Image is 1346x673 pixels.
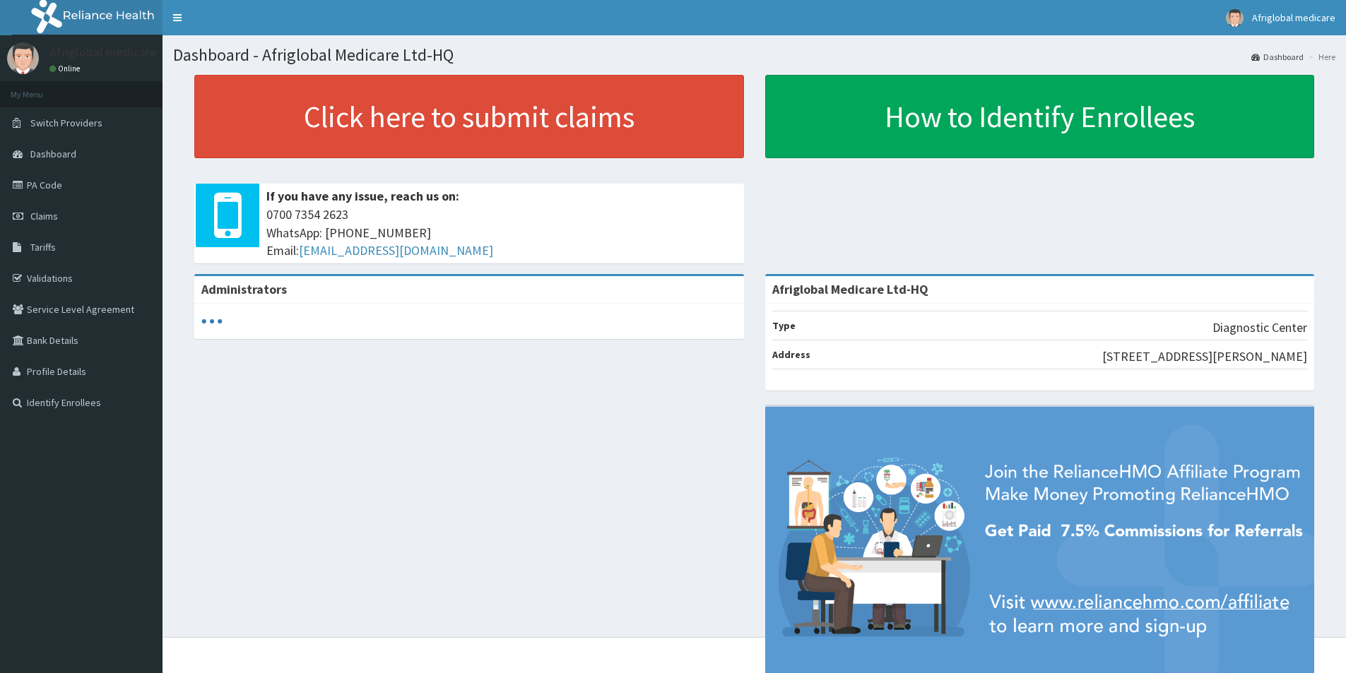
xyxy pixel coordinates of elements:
span: Afriglobal medicare [1252,11,1335,24]
p: [STREET_ADDRESS][PERSON_NAME] [1102,347,1307,366]
b: Administrators [201,281,287,297]
a: [EMAIL_ADDRESS][DOMAIN_NAME] [299,242,493,258]
strong: Afriglobal Medicare Ltd-HQ [772,281,928,297]
a: How to Identify Enrollees [765,75,1315,158]
span: Claims [30,210,58,222]
b: Type [772,319,796,332]
span: Dashboard [30,148,76,160]
p: Afriglobal medicare [49,46,157,59]
span: Tariffs [30,241,56,254]
a: Dashboard [1251,51,1304,63]
h1: Dashboard - Afriglobal Medicare Ltd-HQ [173,46,1335,64]
a: Online [49,64,83,73]
b: If you have any issue, reach us on: [266,188,459,204]
span: Switch Providers [30,117,102,129]
img: User Image [7,42,39,74]
li: Here [1305,51,1335,63]
a: Click here to submit claims [194,75,744,158]
img: User Image [1226,9,1244,27]
span: 0700 7354 2623 WhatsApp: [PHONE_NUMBER] Email: [266,206,737,260]
svg: audio-loading [201,311,223,332]
p: Diagnostic Center [1212,318,1307,337]
b: Address [772,348,810,361]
